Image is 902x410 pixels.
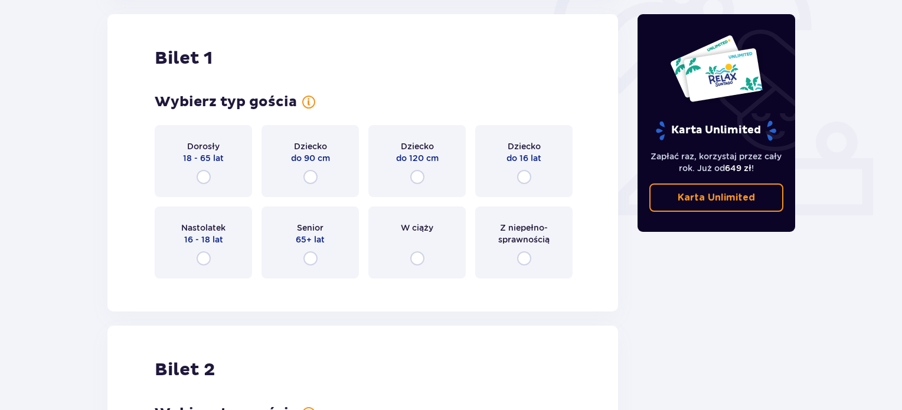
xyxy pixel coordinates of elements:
[669,34,763,103] img: Dwie karty całoroczne do Suntago z napisem 'UNLIMITED RELAX', na białym tle z tropikalnymi liśćmi...
[184,234,223,245] span: 16 - 18 lat
[725,163,751,173] span: 649 zł
[401,140,434,152] span: Dziecko
[155,359,215,381] h2: Bilet 2
[181,222,225,234] span: Nastolatek
[155,47,213,70] h2: Bilet 1
[678,191,755,204] p: Karta Unlimited
[506,152,541,164] span: do 16 lat
[183,152,224,164] span: 18 - 65 lat
[655,120,777,141] p: Karta Unlimited
[187,140,220,152] span: Dorosły
[649,150,784,174] p: Zapłać raz, korzystaj przez cały rok. Już od !
[297,222,323,234] span: Senior
[508,140,541,152] span: Dziecko
[396,152,439,164] span: do 120 cm
[155,93,297,111] h3: Wybierz typ gościa
[649,183,784,212] a: Karta Unlimited
[291,152,330,164] span: do 90 cm
[401,222,433,234] span: W ciąży
[296,234,325,245] span: 65+ lat
[486,222,562,245] span: Z niepełno­sprawnością
[294,140,327,152] span: Dziecko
